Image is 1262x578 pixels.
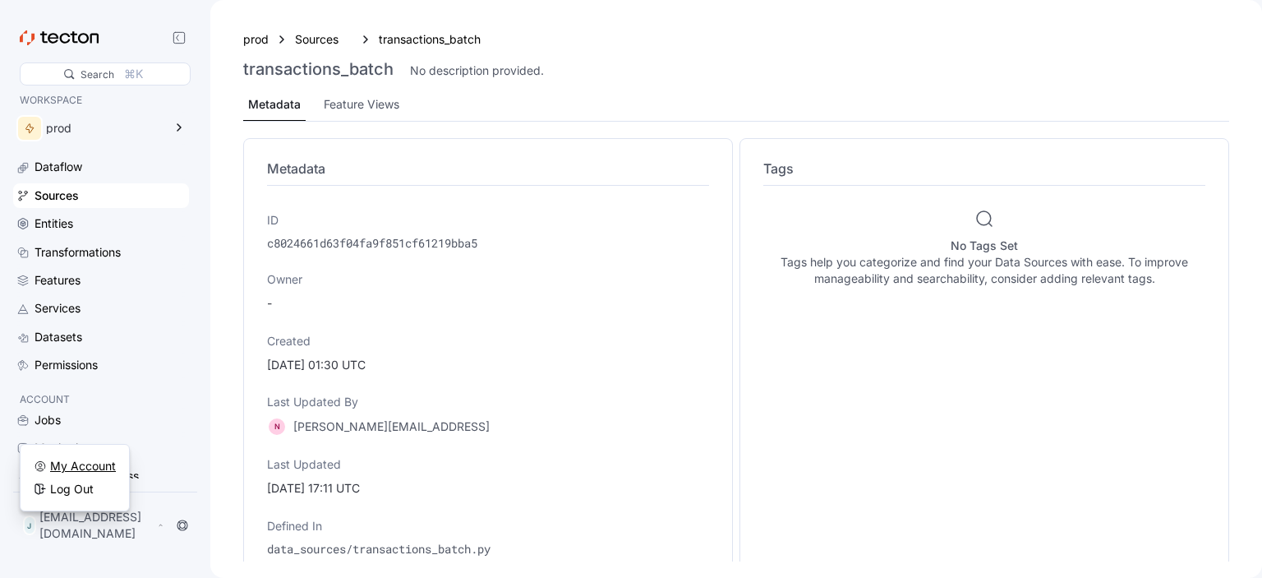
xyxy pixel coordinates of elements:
[13,353,189,377] a: Permissions
[267,159,709,178] h4: Metadata
[243,30,269,49] a: prod
[13,183,189,208] a: Sources
[35,243,121,261] div: Transformations
[13,240,189,265] a: Transformations
[13,296,189,321] a: Services
[20,62,191,86] div: Search⌘K
[13,268,189,293] a: Features
[50,481,94,497] div: Log Out
[35,328,82,346] div: Datasets
[50,458,116,474] div: My Account
[13,436,189,460] a: Monitoring
[770,238,1199,254] h5: No Tags Set
[13,155,189,179] a: Dataflow
[13,325,189,349] a: Datasets
[770,254,1199,287] p: Tags help you categorize and find your Data Sources with ease. To improve manageability and searc...
[124,65,143,83] div: ⌘K
[410,62,544,79] div: No description provided.
[35,215,73,233] div: Entities
[39,509,154,542] p: [EMAIL_ADDRESS][DOMAIN_NAME]
[20,391,182,408] p: ACCOUNT
[35,271,81,289] div: Features
[379,30,481,49] a: transactions_batch
[34,458,116,474] a: My Account
[243,59,394,79] h3: transactions_batch
[248,95,301,113] div: Metadata
[23,516,36,535] div: J
[13,464,189,488] a: Accounts & Access
[324,95,399,113] div: Feature Views
[81,67,114,82] div: Search
[13,211,189,236] a: Entities
[34,481,116,497] a: Log Out
[46,123,163,134] div: prod
[13,408,189,432] a: Jobs
[35,187,79,205] div: Sources
[20,92,182,109] p: WORKSPACE
[35,356,98,374] div: Permissions
[35,411,61,429] div: Jobs
[35,299,81,317] div: Services
[295,30,352,49] a: Sources
[35,439,92,457] div: Monitoring
[35,158,82,176] div: Dataflow
[763,159,1205,178] h4: Tags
